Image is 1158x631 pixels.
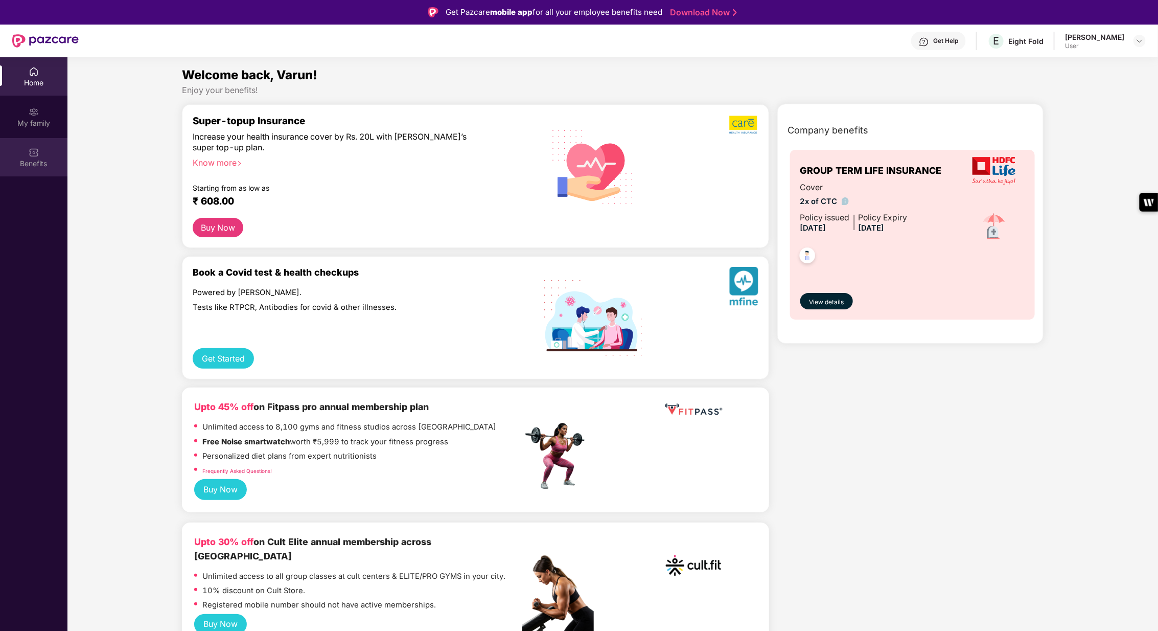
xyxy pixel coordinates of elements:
[202,599,436,611] p: Registered mobile number should not have active memberships.
[663,535,724,596] img: cult.png
[1008,36,1044,46] div: Eight Fold
[795,244,820,269] img: svg+xml;base64,PHN2ZyB4bWxucz0iaHR0cDovL3d3dy53My5vcmcvMjAwMC9zdmciIHdpZHRoPSI0OC45NDMiIGhlaWdodD...
[194,401,429,412] b: on Fitpass pro annual membership plan
[800,293,853,309] button: View details
[29,147,39,157] img: svg+xml;base64,PHN2ZyBpZD0iQmVuZWZpdHMiIHhtbG5zPSJodHRwOi8vd3d3LnczLm9yZy8yMDAwL3N2ZyIgd2lkdGg9Ij...
[202,450,377,462] p: Personalized diet plans from expert nutritionists
[193,288,478,298] div: Powered by [PERSON_NAME].
[800,182,908,194] span: Cover
[809,298,844,307] span: View details
[182,67,317,82] span: Welcome back, Varun!
[194,536,253,547] b: Upto 30% off
[859,223,885,233] span: [DATE]
[670,7,734,18] a: Download Now
[522,420,594,492] img: fpp.png
[993,35,1000,47] span: E
[194,536,431,561] b: on Cult Elite annual membership across [GEOGRAPHIC_DATA]
[193,157,517,165] div: Know more
[202,571,505,582] p: Unlimited access to all group classes at cult centers & ELITE/PRO GYMS in your city.
[193,348,254,369] button: Get Started
[193,218,243,237] button: Buy Now
[1136,37,1144,45] img: svg+xml;base64,PHN2ZyBpZD0iRHJvcGRvd24tMzJ4MzIiIHhtbG5zPSJodHRwOi8vd3d3LnczLm9yZy8yMDAwL3N2ZyIgd2...
[202,436,448,448] p: worth ₹5,999 to track your fitness progress
[842,197,849,205] img: info
[194,479,247,500] button: Buy Now
[544,117,642,216] img: svg+xml;base64,PHN2ZyB4bWxucz0iaHR0cDovL3d3dy53My5vcmcvMjAwMC9zdmciIHhtbG5zOnhsaW5rPSJodHRwOi8vd3...
[12,34,79,48] img: New Pazcare Logo
[1065,42,1124,50] div: User
[193,195,513,208] div: ₹ 608.00
[446,6,662,18] div: Get Pazcare for all your employee benefits need
[490,7,532,17] strong: mobile app
[182,85,1044,96] div: Enjoy your benefits!
[788,123,869,138] span: Company benefits
[976,209,1012,245] img: icon
[428,7,438,17] img: Logo
[202,437,290,446] strong: Free Noise smartwatch
[919,37,929,47] img: svg+xml;base64,PHN2ZyBpZD0iSGVscC0zMngzMiIgeG1sbnM9Imh0dHA6Ly93d3cudzMub3JnLzIwMDAvc3ZnIiB3aWR0aD...
[29,107,39,117] img: svg+xml;base64,PHN2ZyB3aWR0aD0iMjAiIGhlaWdodD0iMjAiIHZpZXdCb3g9IjAgMCAyMCAyMCIgZmlsbD0ibm9uZSIgeG...
[729,267,758,309] img: svg+xml;base64,PHN2ZyB4bWxucz0iaHR0cDovL3d3dy53My5vcmcvMjAwMC9zdmciIHhtbG5zOnhsaW5rPSJodHRwOi8vd3...
[202,585,305,597] p: 10% discount on Cult Store.
[733,7,737,18] img: Stroke
[1065,32,1124,42] div: [PERSON_NAME]
[193,303,478,313] div: Tests like RTPCR, Antibodies for covid & other illnesses.
[193,131,478,153] div: Increase your health insurance cover by Rs. 20L with [PERSON_NAME]’s super top-up plan.
[800,196,908,208] span: 2x of CTC
[972,157,1015,185] img: insurerLogo
[237,161,242,166] span: right
[193,267,523,278] div: Book a Covid test & health checkups
[544,280,642,355] img: svg+xml;base64,PHN2ZyB4bWxucz0iaHR0cDovL3d3dy53My5vcmcvMjAwMC9zdmciIHdpZHRoPSIxOTIiIGhlaWdodD0iMT...
[193,184,479,191] div: Starting from as low as
[933,37,958,45] div: Get Help
[729,115,758,134] img: b5dec4f62d2307b9de63beb79f102df3.png
[800,212,850,224] div: Policy issued
[663,400,724,419] img: fppp.png
[29,66,39,77] img: svg+xml;base64,PHN2ZyBpZD0iSG9tZSIgeG1sbnM9Imh0dHA6Ly93d3cudzMub3JnLzIwMDAvc3ZnIiB3aWR0aD0iMjAiIG...
[202,421,496,433] p: Unlimited access to 8,100 gyms and fitness studios across [GEOGRAPHIC_DATA]
[194,401,253,412] b: Upto 45% off
[800,164,942,178] span: GROUP TERM LIFE INSURANCE
[859,212,908,224] div: Policy Expiry
[193,115,523,127] div: Super-topup Insurance
[202,468,272,474] a: Frequently Asked Questions!
[800,223,826,233] span: [DATE]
